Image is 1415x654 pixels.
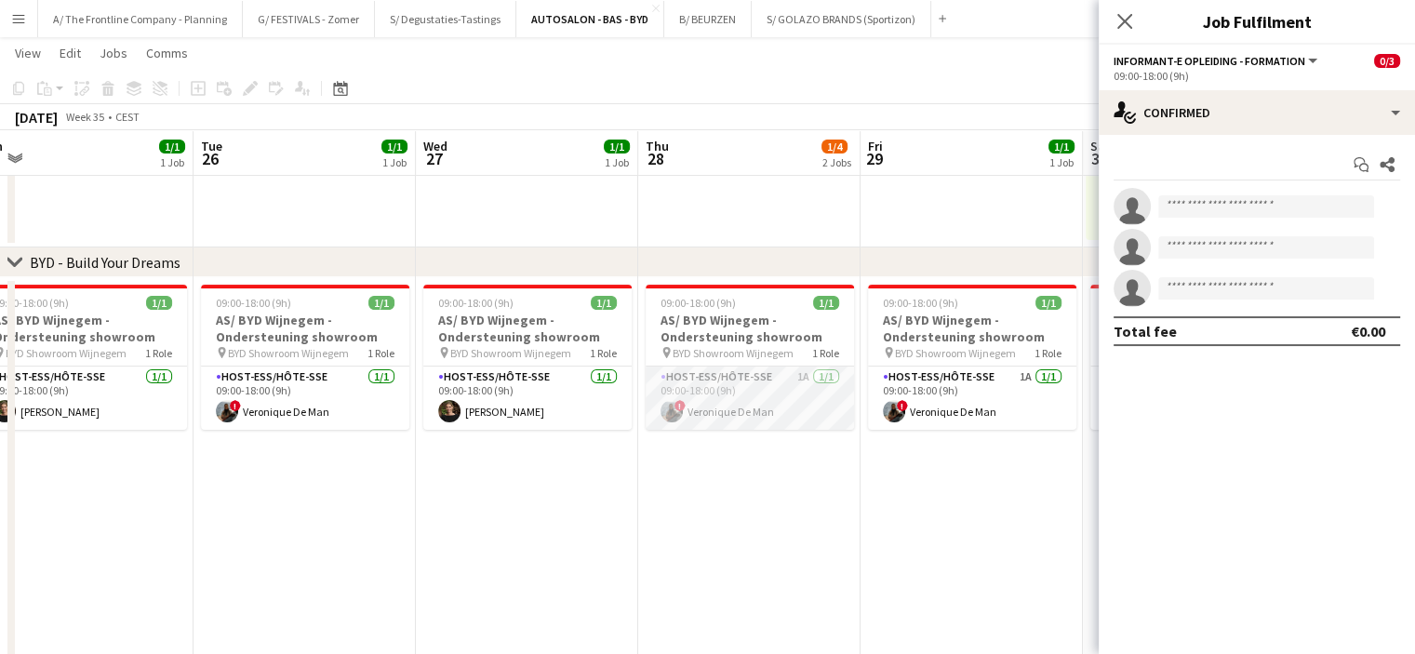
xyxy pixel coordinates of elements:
[145,346,172,360] span: 1 Role
[1049,155,1074,169] div: 1 Job
[423,138,447,154] span: Wed
[1114,69,1400,83] div: 09:00-18:00 (9h)
[646,138,669,154] span: Thu
[15,108,58,127] div: [DATE]
[438,296,514,310] span: 09:00-18:00 (9h)
[423,285,632,430] app-job-card: 09:00-18:00 (9h)1/1AS/ BYD Wijnegem - Ondersteuning showroom BYD Showroom Wijnegem1 RoleHost-ess/...
[883,296,958,310] span: 09:00-18:00 (9h)
[643,148,669,169] span: 28
[61,110,108,124] span: Week 35
[381,140,407,153] span: 1/1
[216,296,291,310] span: 09:00-18:00 (9h)
[821,140,848,153] span: 1/4
[100,45,127,61] span: Jobs
[895,346,1016,360] span: BYD Showroom Wijnegem
[201,285,409,430] app-job-card: 09:00-18:00 (9h)1/1AS/ BYD Wijnegem - Ondersteuning showroom BYD Showroom Wijnegem1 RoleHost-ess/...
[605,155,629,169] div: 1 Job
[38,1,243,37] button: A/ The Frontline Company - Planning
[1114,322,1177,340] div: Total fee
[450,346,571,360] span: BYD Showroom Wijnegem
[865,148,883,169] span: 29
[159,140,185,153] span: 1/1
[673,346,794,360] span: BYD Showroom Wijnegem
[201,138,222,154] span: Tue
[646,367,854,430] app-card-role: Host-ess/Hôte-sse1A1/109:00-18:00 (9h)!Veronique De Man
[1088,148,1111,169] span: 30
[661,296,736,310] span: 09:00-18:00 (9h)
[1035,296,1061,310] span: 1/1
[52,41,88,65] a: Edit
[146,296,172,310] span: 1/1
[146,45,188,61] span: Comms
[822,155,851,169] div: 2 Jobs
[60,45,81,61] span: Edit
[868,138,883,154] span: Fri
[604,140,630,153] span: 1/1
[139,41,195,65] a: Comms
[423,367,632,430] app-card-role: Host-ess/Hôte-sse1/109:00-18:00 (9h)[PERSON_NAME]
[420,148,447,169] span: 27
[591,296,617,310] span: 1/1
[382,155,407,169] div: 1 Job
[92,41,135,65] a: Jobs
[868,312,1076,345] h3: AS/ BYD Wijnegem - Ondersteuning showroom
[646,312,854,345] h3: AS/ BYD Wijnegem - Ondersteuning showroom
[1114,54,1305,68] span: Informant-e Opleiding - Formation
[368,296,394,310] span: 1/1
[375,1,516,37] button: S/ Degustaties-Tastings
[1090,138,1111,154] span: Sat
[30,253,180,272] div: BYD - Build Your Dreams
[201,312,409,345] h3: AS/ BYD Wijnegem - Ondersteuning showroom
[813,296,839,310] span: 1/1
[6,346,127,360] span: BYD Showroom Wijnegem
[674,400,686,411] span: !
[243,1,375,37] button: G/ FESTIVALS - Zomer
[1090,285,1299,430] app-job-card: 10:00-17:00 (7h)1/1AS/ BYD Wijnegem - Ondersteuning showroom BYD Showroom Wijnegem1 RoleHost-ess/...
[230,400,241,411] span: !
[228,346,349,360] span: BYD Showroom Wijnegem
[868,367,1076,430] app-card-role: Host-ess/Hôte-sse1A1/109:00-18:00 (9h)!Veronique De Man
[198,148,222,169] span: 26
[15,45,41,61] span: View
[115,110,140,124] div: CEST
[646,285,854,430] app-job-card: 09:00-18:00 (9h)1/1AS/ BYD Wijnegem - Ondersteuning showroom BYD Showroom Wijnegem1 RoleHost-ess/...
[590,346,617,360] span: 1 Role
[897,400,908,411] span: !
[1099,90,1415,135] div: Confirmed
[367,346,394,360] span: 1 Role
[868,285,1076,430] app-job-card: 09:00-18:00 (9h)1/1AS/ BYD Wijnegem - Ondersteuning showroom BYD Showroom Wijnegem1 RoleHost-ess/...
[1090,367,1299,430] app-card-role: Host-ess/Hôte-sse1/110:00-17:00 (7h)[PERSON_NAME]
[160,155,184,169] div: 1 Job
[664,1,752,37] button: B/ BEURZEN
[1114,54,1320,68] button: Informant-e Opleiding - Formation
[812,346,839,360] span: 1 Role
[752,1,931,37] button: S/ GOLAZO BRANDS (Sportizon)
[201,367,409,430] app-card-role: Host-ess/Hôte-sse1/109:00-18:00 (9h)!Veronique De Man
[1090,312,1299,345] h3: AS/ BYD Wijnegem - Ondersteuning showroom
[423,312,632,345] h3: AS/ BYD Wijnegem - Ondersteuning showroom
[7,41,48,65] a: View
[1099,9,1415,33] h3: Job Fulfilment
[516,1,664,37] button: AUTOSALON - BAS - BYD
[1048,140,1075,153] span: 1/1
[1035,346,1061,360] span: 1 Role
[1374,54,1400,68] span: 0/3
[1351,322,1385,340] div: €0.00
